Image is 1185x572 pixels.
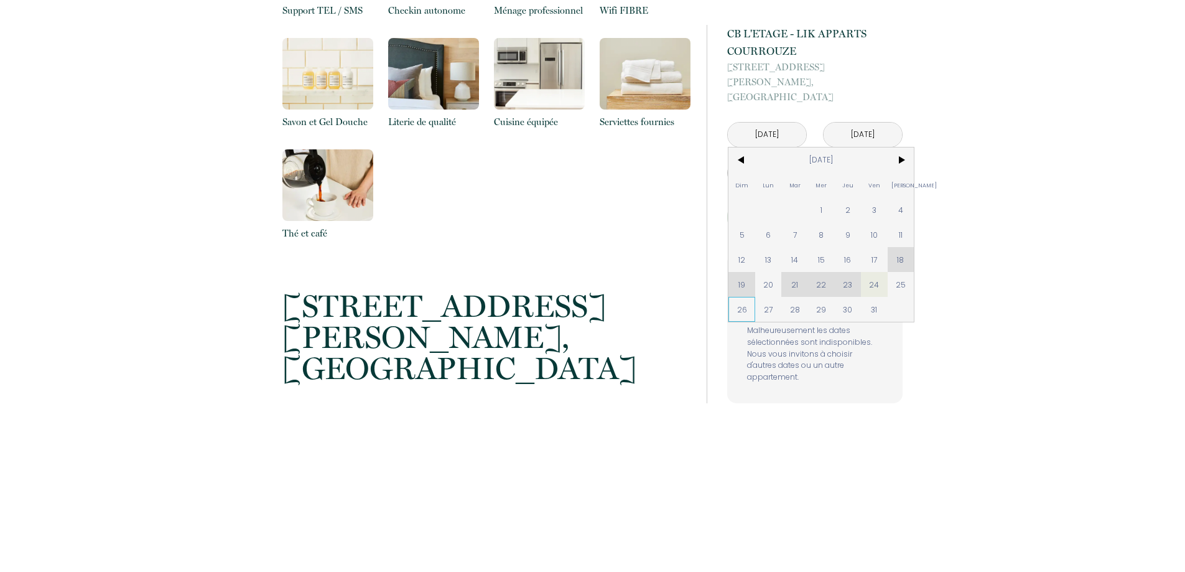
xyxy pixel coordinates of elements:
[755,222,782,247] span: 6
[861,247,888,272] span: 17
[781,222,808,247] span: 7
[755,272,782,297] span: 20
[282,291,690,353] span: [STREET_ADDRESS][PERSON_NAME],
[808,197,835,222] span: 1
[835,172,862,197] span: Jeu
[808,222,835,247] span: 8
[728,148,755,172] span: <
[728,123,806,147] input: Arrivée
[494,3,585,18] p: Ménage professionnel
[388,38,479,110] img: 16317117791311.png
[808,247,835,272] span: 15
[824,123,902,147] input: Départ
[728,297,755,322] span: 26
[861,297,888,322] span: 31
[861,172,888,197] span: Ven
[727,60,903,90] span: [STREET_ADDRESS][PERSON_NAME],
[808,297,835,322] span: 29
[600,3,690,18] p: Wifi FIBRE
[728,172,755,197] span: Dim
[861,272,888,297] span: 24
[835,297,862,322] span: 30
[781,172,808,197] span: Mar
[728,222,755,247] span: 5
[727,200,903,234] button: Réserver
[282,115,373,129] p: Savon et Gel Douche
[808,172,835,197] span: Mer
[755,247,782,272] span: 13
[282,149,373,221] img: 16317116268495.png
[282,226,373,241] p: Thé et café
[888,172,914,197] span: [PERSON_NAME]
[600,38,690,110] img: 16317117296737.png
[747,325,883,383] p: Malheureusement les dates sélectionnées sont indisponibles. Nous vous invitons à choisir d'autres...
[727,60,903,105] p: [GEOGRAPHIC_DATA]
[835,222,862,247] span: 9
[755,148,888,172] span: [DATE]
[728,247,755,272] span: 12
[388,3,479,18] p: Checkin autonome
[282,38,373,110] img: 16317118070204.png
[781,247,808,272] span: 14
[388,115,479,129] p: Literie de qualité
[861,197,888,222] span: 3
[494,115,585,129] p: Cuisine équipée
[755,297,782,322] span: 27
[888,272,914,297] span: 25
[861,222,888,247] span: 10
[600,115,690,129] p: Serviettes fournies
[835,197,862,222] span: 2
[888,148,914,172] span: >
[755,172,782,197] span: Lun
[494,38,585,110] img: 16317117489567.png
[888,222,914,247] span: 11
[282,3,373,18] p: Support TEL / SMS
[888,197,914,222] span: 4
[835,247,862,272] span: 16
[727,25,903,60] p: CB L'ETAGE - LIK APPARTS COURROUZE
[282,291,690,384] p: [GEOGRAPHIC_DATA]
[781,297,808,322] span: 28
